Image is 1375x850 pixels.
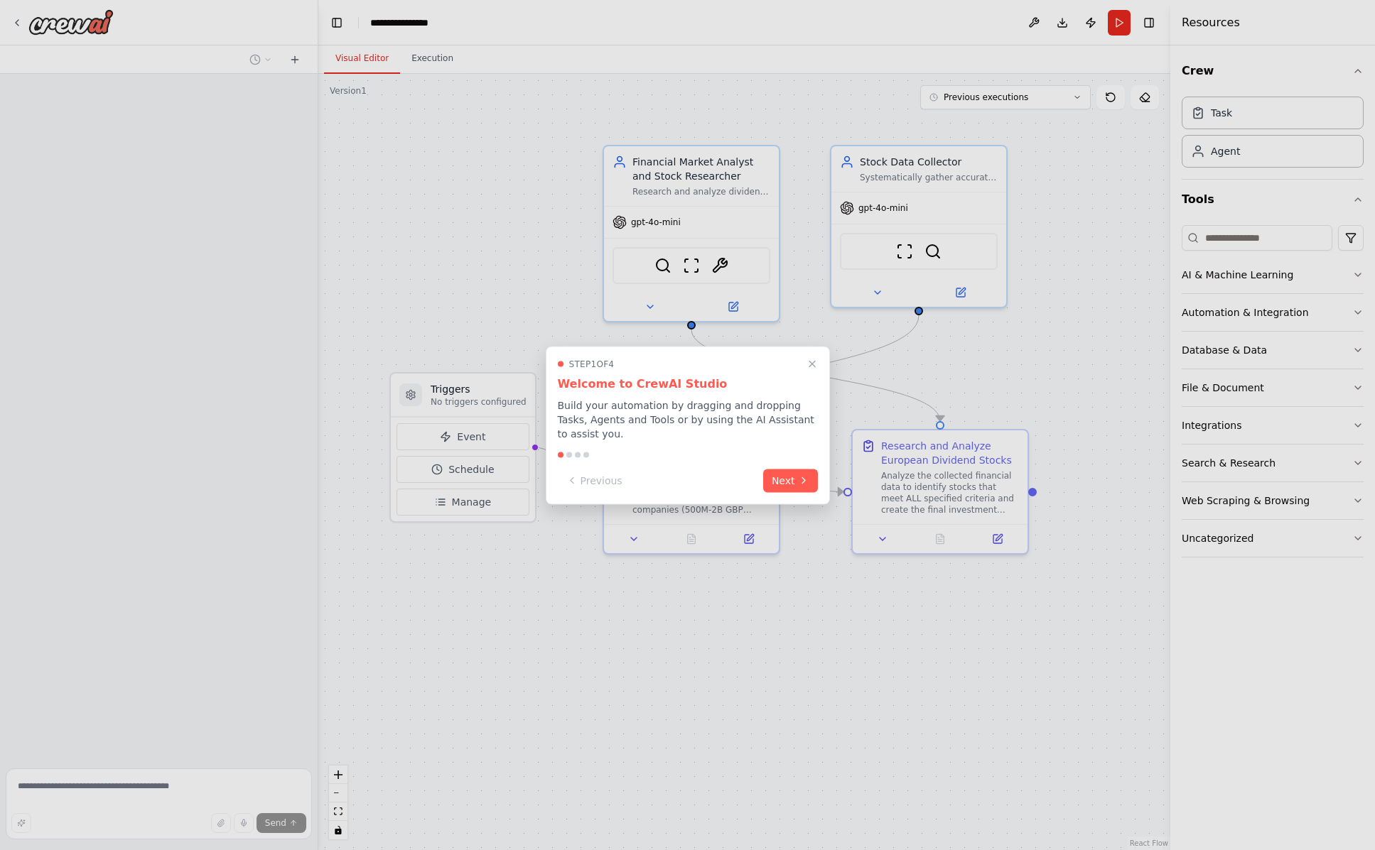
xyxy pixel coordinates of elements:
[558,398,818,440] p: Build your automation by dragging and dropping Tasks, Agents and Tools or by using the AI Assista...
[558,375,818,392] h3: Welcome to CrewAI Studio
[804,355,821,372] button: Close walkthrough
[569,358,615,369] span: Step 1 of 4
[763,469,818,492] button: Next
[558,469,631,492] button: Previous
[327,13,347,33] button: Hide left sidebar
